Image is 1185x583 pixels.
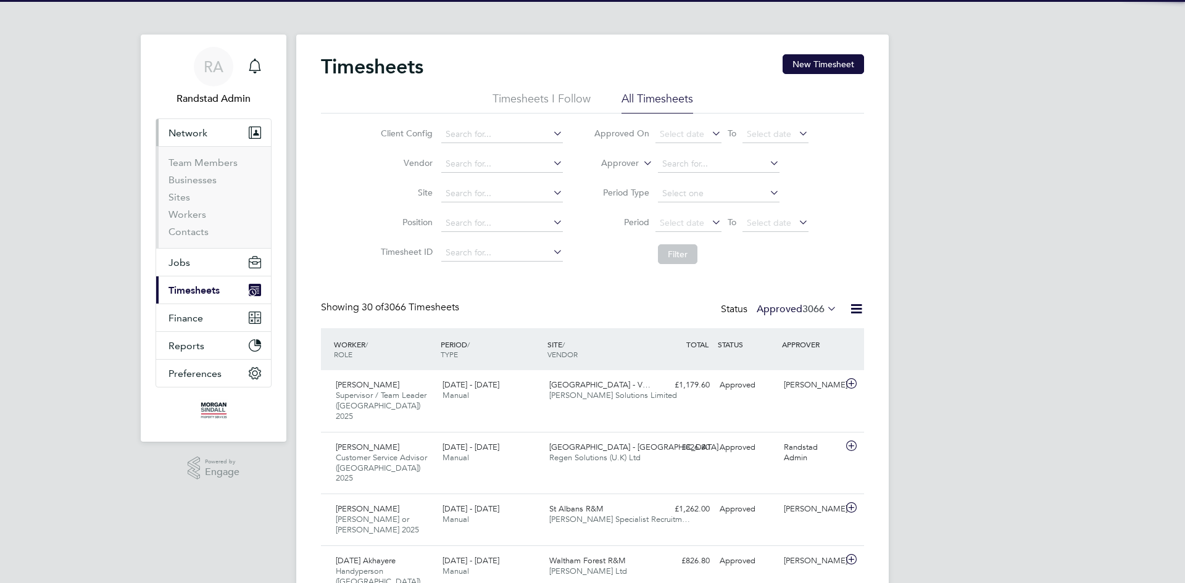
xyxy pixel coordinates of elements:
input: Search for... [658,155,780,173]
span: Jobs [168,257,190,268]
a: Go to home page [156,400,272,420]
a: RARandstad Admin [156,47,272,106]
span: Manual [443,514,469,524]
span: [DATE] - [DATE] [443,379,499,390]
li: Timesheets I Follow [493,91,591,114]
span: [GEOGRAPHIC_DATA] - V… [549,379,651,390]
label: Approver [583,157,639,170]
span: Randstad Admin [156,91,272,106]
span: [PERSON_NAME] Solutions Limited [549,390,677,400]
span: [PERSON_NAME] Ltd [549,566,627,576]
span: [PERSON_NAME] [336,379,399,390]
span: Select date [747,128,791,139]
span: Regen Solutions (U.K) Ltd [549,452,641,463]
span: / [467,339,470,349]
div: [PERSON_NAME] [779,499,843,519]
button: Network [156,119,271,146]
a: Team Members [168,157,238,168]
span: Reports [168,340,204,352]
div: [PERSON_NAME] [779,375,843,395]
button: Reports [156,332,271,359]
button: New Timesheet [783,54,864,74]
div: APPROVER [779,333,843,355]
span: [DATE] - [DATE] [443,503,499,514]
input: Search for... [441,185,563,202]
span: [PERSON_NAME] [336,442,399,452]
div: £1,262.00 [651,499,715,519]
span: Preferences [168,368,222,379]
div: SITE [544,333,651,365]
span: Manual [443,390,469,400]
div: Showing [321,301,462,314]
div: Approved [715,551,779,571]
span: Engage [205,467,239,478]
span: St Albans R&M [549,503,604,514]
span: 3066 Timesheets [362,301,459,313]
label: Period Type [594,187,649,198]
h2: Timesheets [321,54,423,79]
a: Sites [168,191,190,203]
span: [PERSON_NAME] [336,503,399,514]
span: / [365,339,368,349]
span: [PERSON_NAME] or [PERSON_NAME] 2025 [336,514,419,535]
div: £826.80 [651,551,715,571]
div: WORKER [331,333,438,365]
span: [PERSON_NAME] Specialist Recruitm… [549,514,690,524]
label: Position [377,217,433,228]
span: ROLE [334,349,352,359]
button: Jobs [156,249,271,276]
span: Supervisor / Team Leader ([GEOGRAPHIC_DATA]) 2025 [336,390,426,421]
span: To [724,125,740,141]
span: Powered by [205,457,239,467]
span: Timesheets [168,284,220,296]
span: Select date [747,217,791,228]
span: 3066 [802,303,825,315]
div: STATUS [715,333,779,355]
div: Randstad Admin [779,437,843,468]
button: Timesheets [156,276,271,304]
label: Vendor [377,157,433,168]
span: To [724,214,740,230]
span: [DATE] Akhayere [336,555,396,566]
span: [DATE] - [DATE] [443,442,499,452]
span: TYPE [441,349,458,359]
nav: Main navigation [141,35,286,442]
span: VENDOR [547,349,578,359]
label: Client Config [377,128,433,139]
a: Contacts [168,226,209,238]
div: Status [721,301,839,318]
input: Search for... [441,244,563,262]
input: Search for... [441,155,563,173]
span: Waltham Forest R&M [549,555,626,566]
div: PERIOD [438,333,544,365]
span: TOTAL [686,339,709,349]
span: 30 of [362,301,384,313]
span: Customer Service Advisor ([GEOGRAPHIC_DATA]) 2025 [336,452,427,484]
li: All Timesheets [622,91,693,114]
span: [DATE] - [DATE] [443,555,499,566]
img: morgansindallpropertyservices-logo-retina.png [199,400,228,420]
span: / [562,339,565,349]
span: [GEOGRAPHIC_DATA] - [GEOGRAPHIC_DATA]… [549,442,726,452]
div: Approved [715,437,779,458]
div: £1,179.60 [651,375,715,395]
div: Network [156,146,271,248]
div: Approved [715,499,779,519]
span: Finance [168,312,203,324]
div: Approved [715,375,779,395]
input: Select one [658,185,780,202]
a: Businesses [168,174,217,186]
label: Period [594,217,649,228]
button: Filter [658,244,697,264]
div: [PERSON_NAME] [779,551,843,571]
span: Select date [660,128,704,139]
span: Manual [443,452,469,463]
a: Powered byEngage [188,457,240,480]
button: Finance [156,304,271,331]
label: Timesheet ID [377,246,433,257]
input: Search for... [441,215,563,232]
label: Approved [757,303,837,315]
span: Network [168,127,207,139]
span: RA [204,59,223,75]
label: Site [377,187,433,198]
